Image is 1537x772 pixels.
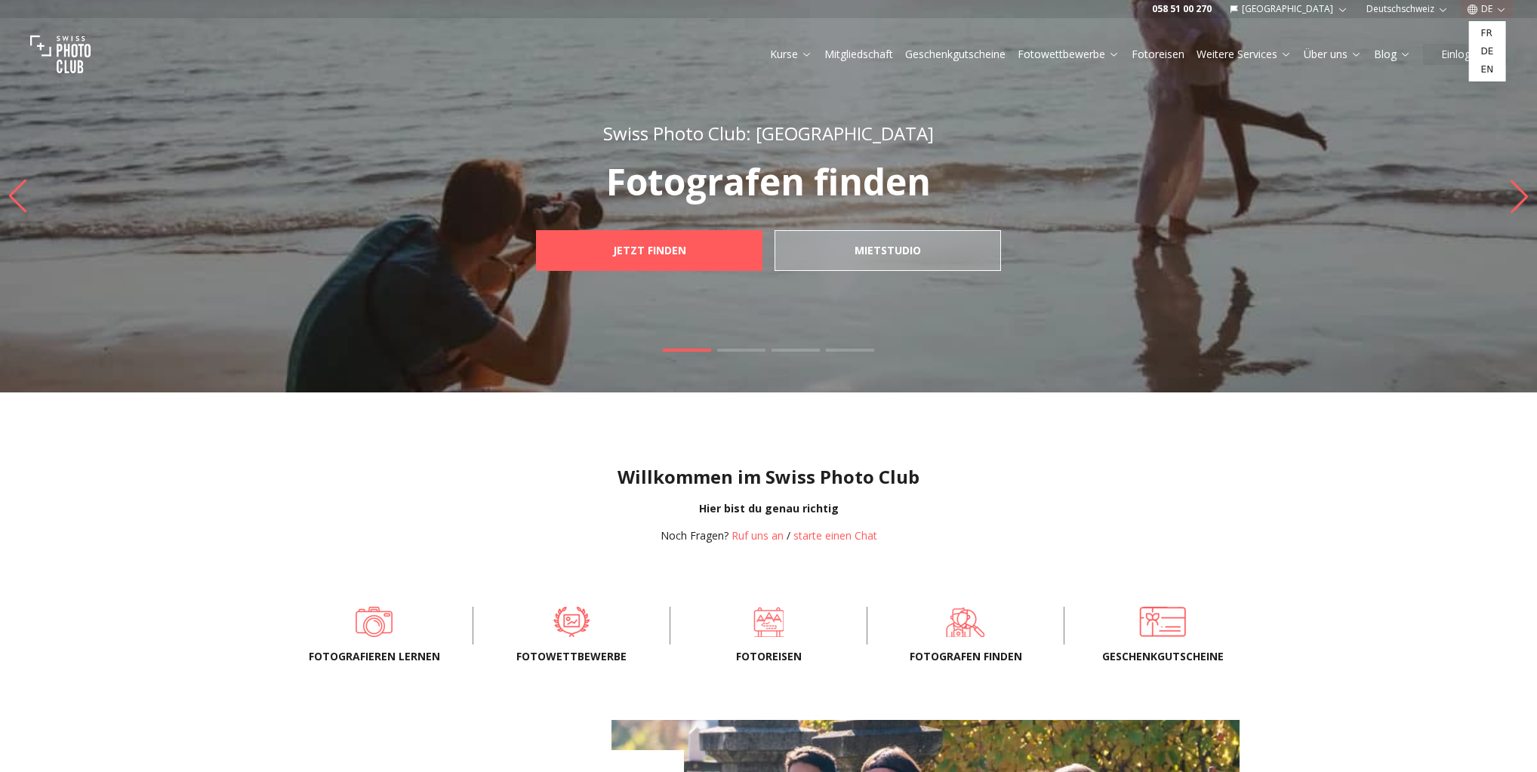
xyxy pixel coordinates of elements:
[1089,649,1237,664] span: Geschenkgutscheine
[497,607,645,637] a: Fotowettbewerbe
[661,528,877,543] div: /
[764,44,818,65] button: Kurse
[892,607,1040,637] a: Fotografen finden
[1190,44,1298,65] button: Weitere Services
[1374,47,1411,62] a: Blog
[613,243,686,258] b: JETZT FINDEN
[300,649,448,664] span: Fotografieren lernen
[824,47,893,62] a: Mitgliedschaft
[855,243,921,258] b: mietstudio
[1298,44,1368,65] button: Über uns
[892,649,1040,664] span: Fotografen finden
[818,44,899,65] button: Mitgliedschaft
[1469,21,1506,82] div: DE
[1018,47,1120,62] a: Fotowettbewerbe
[661,528,728,543] span: Noch Fragen?
[732,528,784,543] a: Ruf uns an
[1304,47,1362,62] a: Über uns
[695,649,842,664] span: Fotoreisen
[1126,44,1190,65] button: Fotoreisen
[1423,44,1507,65] button: Einloggen
[899,44,1012,65] button: Geschenkgutscheine
[503,164,1034,200] p: Fotografen finden
[1132,47,1184,62] a: Fotoreisen
[1472,42,1503,60] a: de
[1012,44,1126,65] button: Fotowettbewerbe
[12,465,1525,489] h1: Willkommen im Swiss Photo Club
[536,230,762,271] a: JETZT FINDEN
[12,501,1525,516] div: Hier bist du genau richtig
[793,528,877,543] button: starte einen Chat
[603,121,934,146] span: Swiss Photo Club: [GEOGRAPHIC_DATA]
[30,24,91,85] img: Swiss photo club
[300,607,448,637] a: Fotografieren lernen
[1472,24,1503,42] a: fr
[775,230,1001,271] a: mietstudio
[1472,60,1503,78] a: en
[1152,3,1212,15] a: 058 51 00 270
[1197,47,1292,62] a: Weitere Services
[695,607,842,637] a: Fotoreisen
[770,47,812,62] a: Kurse
[905,47,1006,62] a: Geschenkgutscheine
[1368,44,1417,65] button: Blog
[497,649,645,664] span: Fotowettbewerbe
[1089,607,1237,637] a: Geschenkgutscheine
